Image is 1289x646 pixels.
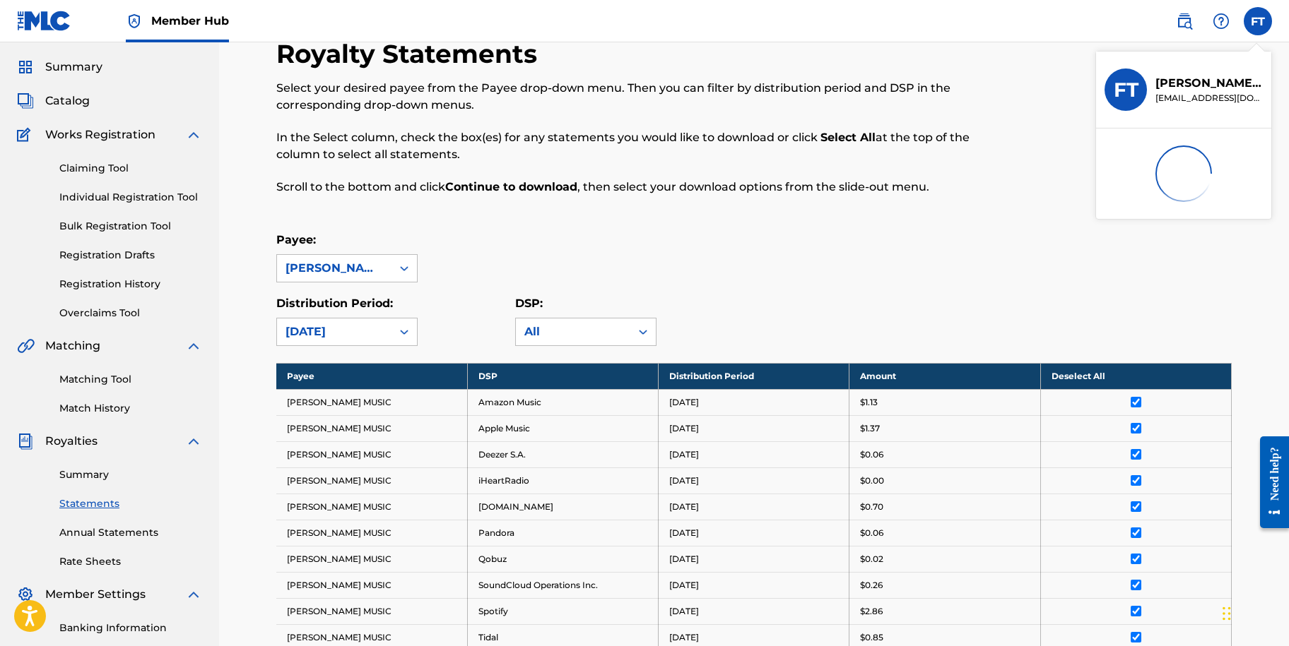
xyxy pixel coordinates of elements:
a: Public Search [1170,7,1199,35]
td: [DATE] [659,546,849,572]
img: Catalog [17,92,34,109]
p: $0.06 [860,448,883,461]
td: [PERSON_NAME] MUSIC [276,494,467,520]
p: Felicity Tidwell [1155,75,1263,92]
td: [DATE] [659,598,849,624]
a: Claiming Tool [59,161,202,176]
iframe: Chat Widget [1218,578,1289,646]
td: [PERSON_NAME] MUSIC [276,467,467,494]
img: expand [185,433,202,450]
a: Registration History [59,277,202,292]
span: Member Settings [45,586,146,603]
p: $0.26 [860,579,883,592]
span: Catalog [45,92,90,109]
td: [DATE] [659,415,849,441]
a: Statements [59,496,202,511]
img: search [1176,13,1193,30]
img: Works Registration [17,126,35,143]
label: DSP: [515,297,543,310]
td: [DATE] [659,467,849,494]
span: Matching [45,337,100,354]
td: [PERSON_NAME] MUSIC [276,546,467,572]
a: Individual Registration Tool [59,190,202,205]
span: Member Hub [151,13,229,29]
img: Member Settings [17,586,34,603]
div: [PERSON_NAME] MUSIC [286,260,383,277]
p: $1.37 [860,422,880,435]
a: Matching Tool [59,372,202,387]
td: [DATE] [659,389,849,415]
a: Match History [59,401,202,416]
th: DSP [467,363,658,389]
td: Deezer S.A. [467,441,658,467]
a: Annual Statements [59,525,202,540]
strong: Select All [820,131,876,144]
img: Matching [17,337,35,354]
a: Summary [59,467,202,482]
p: $0.85 [860,631,883,644]
span: Summary [45,59,102,76]
label: Distribution Period: [276,297,393,310]
td: SoundCloud Operations Inc. [467,572,658,598]
img: expand [185,126,202,143]
div: All [524,323,622,340]
img: MLC Logo [17,11,71,31]
div: Help [1207,7,1235,35]
img: preloader [1148,138,1219,209]
td: iHeartRadio [467,467,658,494]
a: Rate Sheets [59,554,202,569]
p: $0.02 [860,553,883,566]
td: [PERSON_NAME] MUSIC [276,415,467,441]
label: Payee: [276,233,316,246]
img: Royalties [17,433,34,450]
img: expand [185,337,202,354]
h2: Royalty Statements [276,38,544,70]
p: $2.86 [860,605,883,618]
td: Apple Music [467,415,658,441]
img: Summary [17,59,34,76]
img: expand [185,586,202,603]
p: Scroll to the bottom and click , then select your download options from the slide-out menu. [276,179,1012,196]
a: Registration Drafts [59,248,202,263]
p: Select your desired payee from the Payee drop-down menu. Then you can filter by distribution peri... [276,80,1012,114]
td: [PERSON_NAME] MUSIC [276,389,467,415]
td: [PERSON_NAME] MUSIC [276,572,467,598]
th: Distribution Period [659,363,849,389]
a: Overclaims Tool [59,306,202,321]
td: [PERSON_NAME] MUSIC [276,598,467,624]
p: $0.06 [860,527,883,539]
div: Drag [1223,592,1231,635]
td: [DATE] [659,520,849,546]
td: Spotify [467,598,658,624]
p: $0.70 [860,501,883,513]
div: [DATE] [286,323,383,340]
a: CatalogCatalog [17,92,90,109]
img: Top Rightsholder [126,13,143,30]
a: SummarySummary [17,59,102,76]
td: [DATE] [659,494,849,520]
a: Bulk Registration Tool [59,219,202,234]
td: [PERSON_NAME] MUSIC [276,520,467,546]
td: Qobuz [467,546,658,572]
th: Amount [849,363,1040,389]
strong: Continue to download [445,180,577,193]
p: $0.00 [860,474,884,487]
td: [PERSON_NAME] MUSIC [276,441,467,467]
a: Banking Information [59,621,202,635]
span: Works Registration [45,126,155,143]
td: Amazon Music [467,389,658,415]
td: Pandora [467,520,658,546]
td: [DATE] [659,441,849,467]
th: Deselect All [1040,363,1231,389]
td: [DATE] [659,572,849,598]
h3: FT [1114,78,1138,102]
div: User Menu [1244,7,1272,35]
th: Payee [276,363,467,389]
img: help [1213,13,1230,30]
p: In the Select column, check the box(es) for any statements you would like to download or click at... [276,129,1012,163]
p: $1.13 [860,396,878,409]
p: felicity@ervwoolsey.com [1155,92,1263,104]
